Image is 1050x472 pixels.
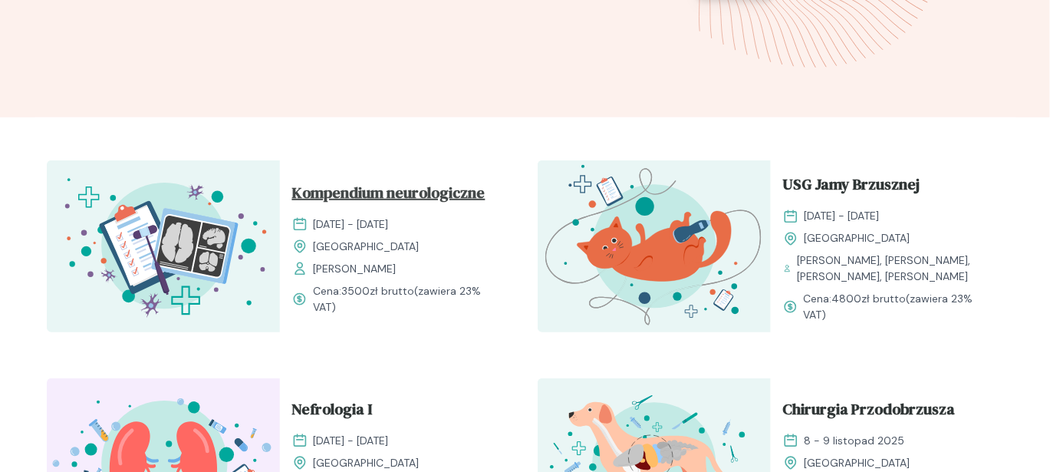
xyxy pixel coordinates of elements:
span: Kompendium neurologiczne [292,181,486,210]
span: [GEOGRAPHIC_DATA] [314,455,420,471]
a: Chirurgia Przodobrzusza [783,398,992,427]
img: Z2B805bqstJ98kzs_Neuro_T.svg [47,160,280,332]
span: Chirurgia Przodobrzusza [783,398,956,427]
span: [PERSON_NAME] [314,261,397,277]
span: Nefrologia I [292,398,373,427]
span: [GEOGRAPHIC_DATA] [314,239,420,255]
a: Nefrologia I [292,398,501,427]
a: Kompendium neurologiczne [292,181,501,210]
span: [DATE] - [DATE] [805,208,880,224]
span: [GEOGRAPHIC_DATA] [805,230,910,246]
span: 8 - 9 listopad 2025 [805,433,905,449]
span: [DATE] - [DATE] [314,433,389,449]
span: USG Jamy Brzusznej [783,173,920,202]
span: 4800 zł brutto [832,292,907,305]
span: Cena: (zawiera 23% VAT) [313,283,501,315]
span: [PERSON_NAME], [PERSON_NAME], [PERSON_NAME], [PERSON_NAME] [798,253,992,285]
span: [DATE] - [DATE] [314,216,389,233]
img: ZpbG_h5LeNNTxNnP_USG_JB_T.svg [538,160,771,332]
span: Cena: (zawiera 23% VAT) [804,291,992,323]
a: USG Jamy Brzusznej [783,173,992,202]
span: [GEOGRAPHIC_DATA] [805,455,910,471]
span: 3500 zł brutto [341,284,414,298]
